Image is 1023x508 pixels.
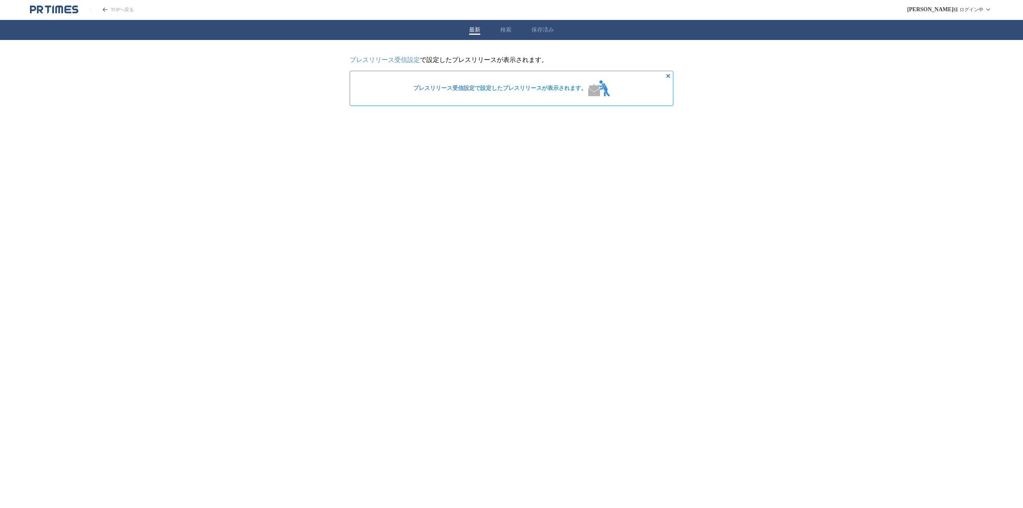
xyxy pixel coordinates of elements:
p: で設定したプレスリリースが表示されます。 [350,56,673,64]
a: PR TIMESのトップページはこちら [90,6,134,13]
a: PR TIMESのトップページはこちら [30,5,78,14]
button: 非表示にする [663,71,673,81]
span: [PERSON_NAME] [907,6,953,13]
a: プレスリリース受信設定 [350,56,420,63]
button: 保存済み [531,26,554,34]
span: で設定したプレスリリースが表示されます。 [413,85,587,92]
a: プレスリリース受信設定 [413,85,475,91]
button: 最新 [469,26,480,34]
button: 検索 [500,26,511,34]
